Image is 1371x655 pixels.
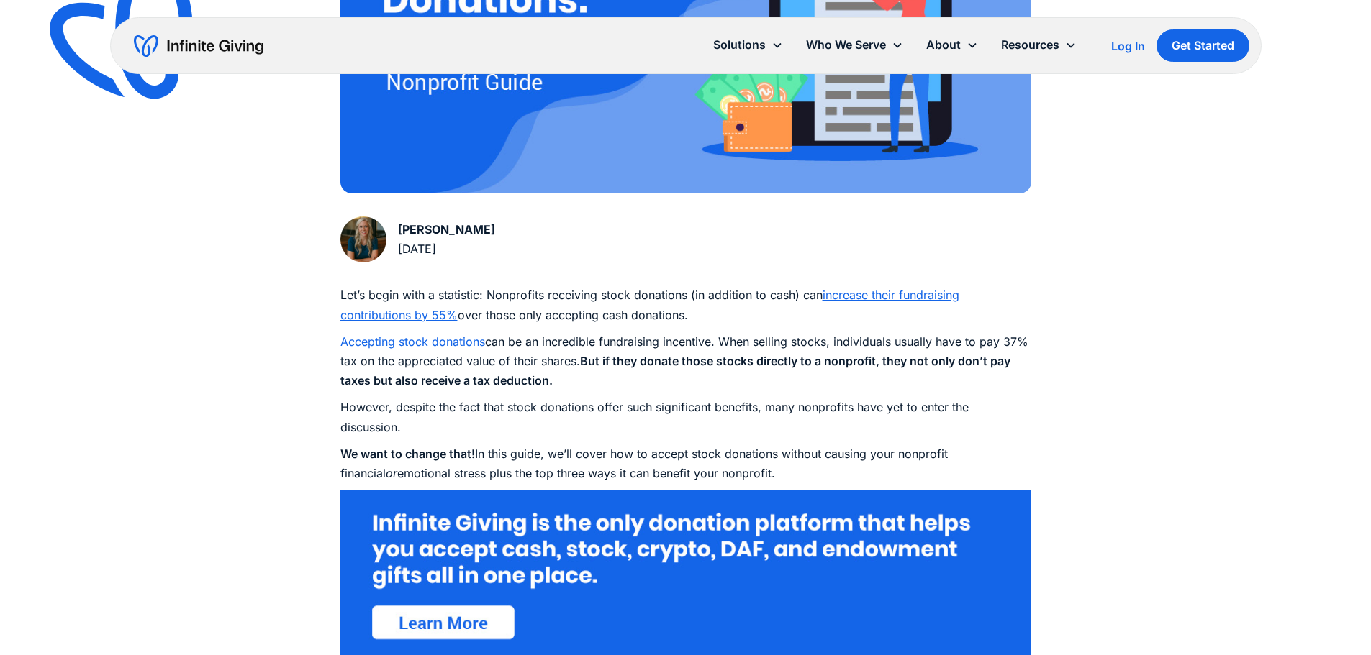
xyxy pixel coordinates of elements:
[806,35,886,55] div: Who We Serve
[795,29,915,60] div: Who We Serve
[340,354,1010,388] strong: But if they donate those stocks directly to a nonprofit, they not only don’t pay taxes but also r...
[1111,40,1145,52] div: Log In
[340,332,1031,391] p: can be an incredible fundraising incentive. When selling stocks, individuals usually have to pay ...
[398,220,495,239] div: [PERSON_NAME]
[702,29,795,60] div: Solutions
[340,444,1031,483] p: In this guide, we’ll cover how to accept stock donations without causing your nonprofit financial...
[990,29,1088,60] div: Resources
[1157,29,1249,62] a: Get Started
[398,239,495,259] div: [DATE]
[340,288,959,321] a: increase their fundraising contributions by 55%
[340,446,475,461] strong: We want to change that!
[915,29,990,60] div: About
[340,398,1031,436] p: However, despite the fact that stock donations offer such significant benefits, many nonprofits h...
[134,35,263,58] a: home
[340,285,1031,324] p: Let’s begin with a statistic: Nonprofits receiving stock donations (in addition to cash) can over...
[386,466,397,480] em: or
[713,35,766,55] div: Solutions
[926,35,961,55] div: About
[1111,37,1145,55] a: Log In
[340,334,485,349] a: Accepting stock donations
[1001,35,1059,55] div: Resources
[340,216,495,262] a: [PERSON_NAME][DATE]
